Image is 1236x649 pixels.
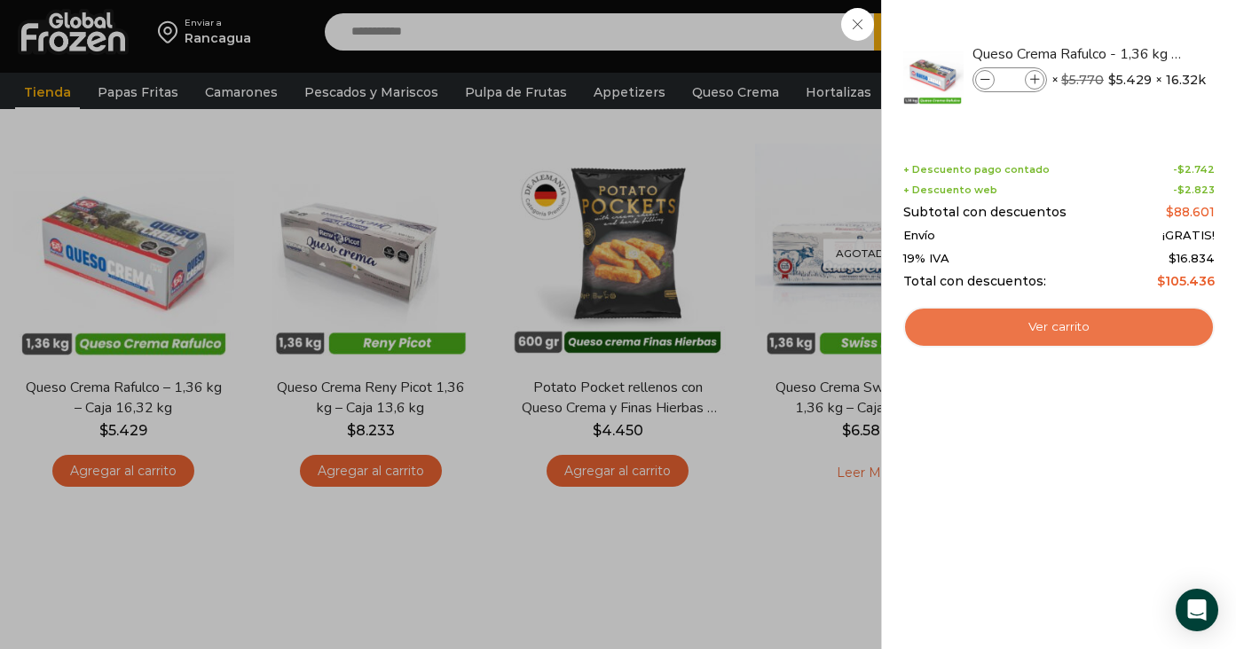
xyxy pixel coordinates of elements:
[996,70,1023,90] input: Product quantity
[903,229,935,243] span: Envío
[1162,229,1215,243] span: ¡GRATIS!
[972,44,1184,64] a: Queso Crema Rafulco - 1,36 kg - Caja 16,32 kg
[1166,204,1174,220] span: $
[1173,184,1215,196] span: -
[1169,251,1177,265] span: $
[903,184,997,196] span: + Descuento web
[1177,184,1215,196] bdi: 2.823
[903,252,949,266] span: 19% IVA
[903,205,1067,220] span: Subtotal con descuentos
[903,307,1215,348] a: Ver carrito
[1108,71,1152,89] bdi: 5.429
[1157,273,1215,289] bdi: 105.436
[1173,164,1215,176] span: -
[903,164,1050,176] span: + Descuento pago contado
[1157,273,1165,289] span: $
[1166,204,1215,220] bdi: 88.601
[1177,163,1215,176] bdi: 2.742
[903,274,1046,289] span: Total con descuentos:
[1177,163,1185,176] span: $
[1051,67,1215,92] span: × × 16.32kg
[1169,251,1215,265] span: 16.834
[1176,589,1218,631] div: Open Intercom Messenger
[1108,71,1116,89] span: $
[1061,72,1069,88] span: $
[1177,184,1185,196] span: $
[1061,72,1104,88] bdi: 5.770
